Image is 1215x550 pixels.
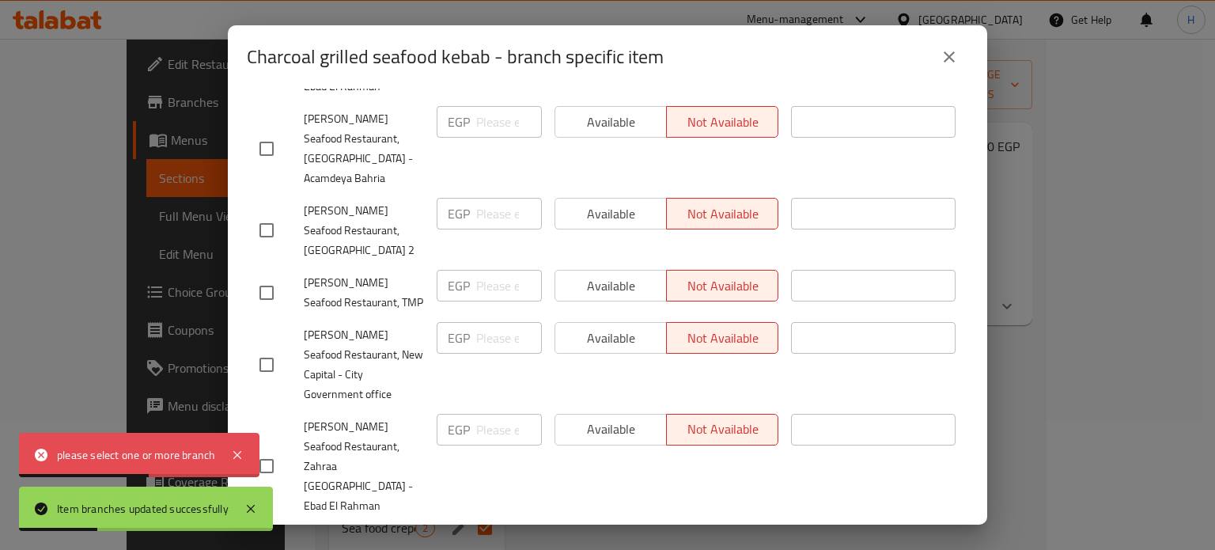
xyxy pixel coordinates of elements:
[448,420,470,439] p: EGP
[304,201,424,260] span: [PERSON_NAME] Seafood Restaurant, [GEOGRAPHIC_DATA] 2
[476,322,542,354] input: Please enter price
[57,446,215,464] div: please select one or more branch
[247,44,664,70] h2: Charcoal grilled seafood kebab - branch specific item
[448,112,470,131] p: EGP
[476,106,542,138] input: Please enter price
[304,325,424,404] span: [PERSON_NAME] Seafood Restaurant, New Capital - City Government office
[304,273,424,313] span: [PERSON_NAME] Seafood Restaurant, TMP
[448,328,470,347] p: EGP
[448,276,470,295] p: EGP
[476,414,542,446] input: Please enter price
[930,38,968,76] button: close
[304,417,424,516] span: [PERSON_NAME] Seafood Restaurant, Zahraa [GEOGRAPHIC_DATA] - Ebad El Rahman
[57,500,229,518] div: Item branches updated successfully
[476,270,542,302] input: Please enter price
[476,198,542,229] input: Please enter price
[448,204,470,223] p: EGP
[304,109,424,188] span: [PERSON_NAME] Seafood Restaurant, [GEOGRAPHIC_DATA] - Acamdeya Bahria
